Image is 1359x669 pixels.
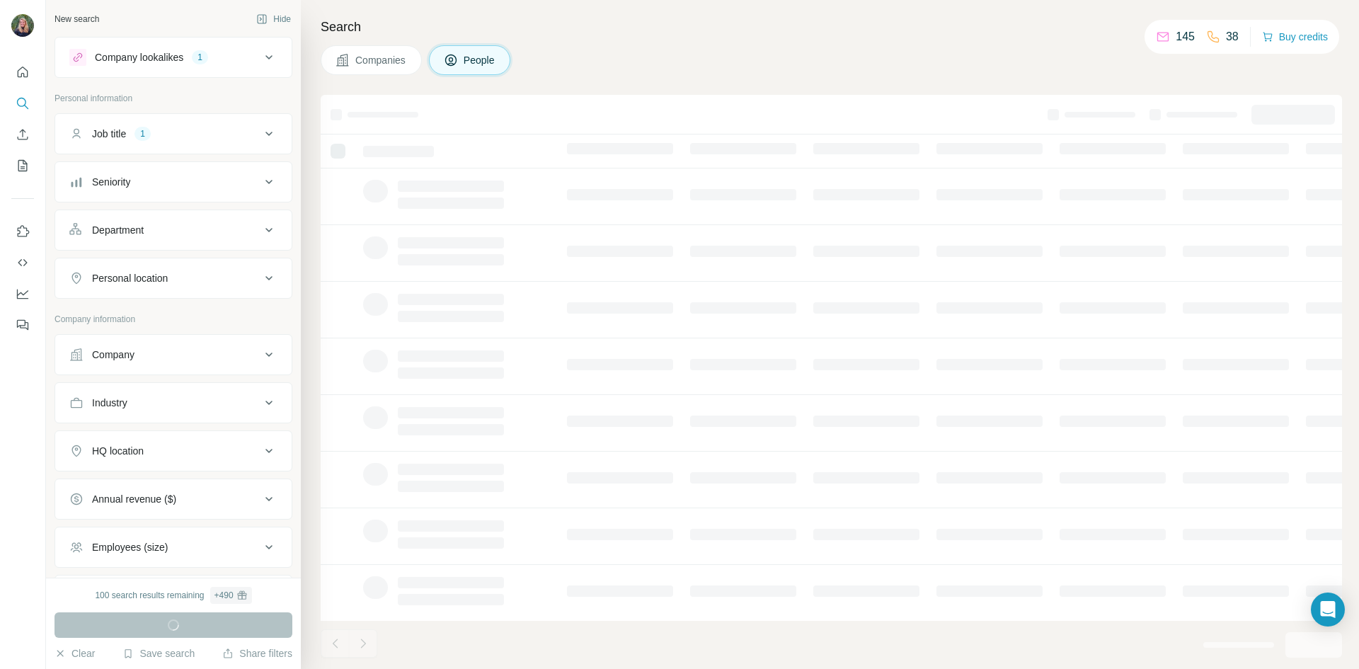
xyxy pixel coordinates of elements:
[11,281,34,307] button: Dashboard
[92,223,144,237] div: Department
[321,17,1342,37] h4: Search
[214,589,234,602] div: + 490
[95,587,251,604] div: 100 search results remaining
[55,165,292,199] button: Seniority
[55,261,292,295] button: Personal location
[11,91,34,116] button: Search
[11,14,34,37] img: Avatar
[92,348,134,362] div: Company
[55,530,292,564] button: Employees (size)
[55,386,292,420] button: Industry
[55,313,292,326] p: Company information
[55,117,292,151] button: Job title1
[11,219,34,244] button: Use Surfe on LinkedIn
[55,646,95,661] button: Clear
[11,153,34,178] button: My lists
[1176,28,1195,45] p: 145
[11,312,34,338] button: Feedback
[92,492,176,506] div: Annual revenue ($)
[1226,28,1239,45] p: 38
[222,646,292,661] button: Share filters
[92,175,130,189] div: Seniority
[11,59,34,85] button: Quick start
[55,40,292,74] button: Company lookalikes1
[464,53,496,67] span: People
[92,127,126,141] div: Job title
[1262,27,1328,47] button: Buy credits
[55,482,292,516] button: Annual revenue ($)
[134,127,151,140] div: 1
[92,444,144,458] div: HQ location
[92,396,127,410] div: Industry
[55,434,292,468] button: HQ location
[92,271,168,285] div: Personal location
[11,122,34,147] button: Enrich CSV
[355,53,407,67] span: Companies
[92,540,168,554] div: Employees (size)
[246,8,301,30] button: Hide
[95,50,183,64] div: Company lookalikes
[55,92,292,105] p: Personal information
[1311,593,1345,627] div: Open Intercom Messenger
[55,213,292,247] button: Department
[55,13,99,25] div: New search
[11,250,34,275] button: Use Surfe API
[122,646,195,661] button: Save search
[192,51,208,64] div: 1
[55,338,292,372] button: Company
